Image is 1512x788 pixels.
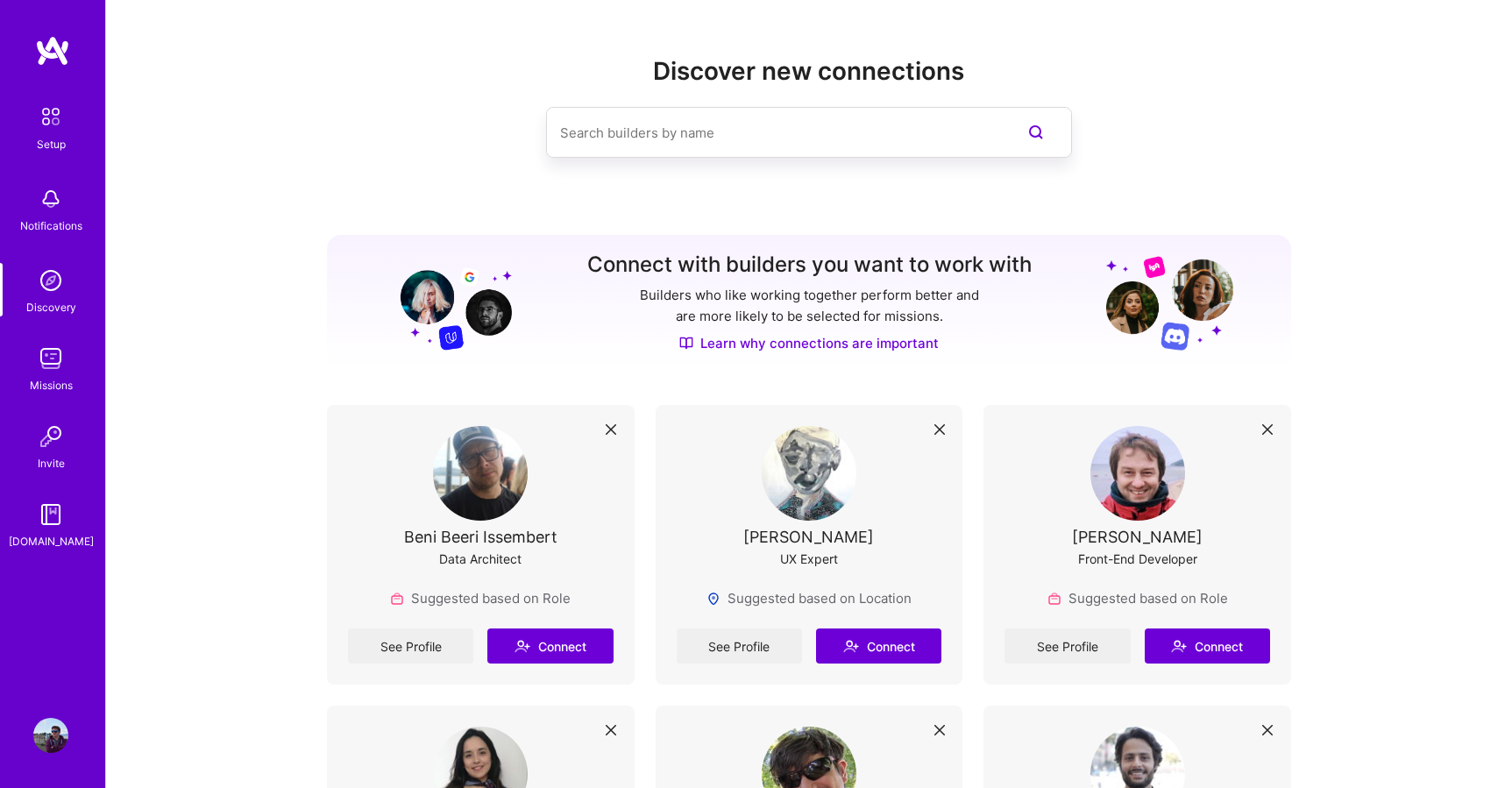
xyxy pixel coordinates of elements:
[33,263,68,298] img: discovery
[636,285,983,327] p: Builders who like working together perform better and are more likely to be selected for missions.
[29,718,73,753] a: User Avatar
[26,298,76,316] div: Discovery
[706,592,721,606] img: Locations icon
[587,252,1032,278] h3: Connect with builders you want to work with
[816,628,941,664] button: Connect
[1004,628,1130,664] a: See Profile
[1047,589,1228,607] div: Suggested based on Role
[20,217,82,235] div: Notifications
[33,181,68,217] img: bell
[32,98,69,135] img: setup
[9,532,94,550] div: [DOMAIN_NAME]
[1262,725,1273,735] i: icon Close
[1171,638,1187,654] i: icon Connect
[390,589,571,607] div: Suggested based on Role
[33,718,68,753] img: User Avatar
[433,426,528,521] img: User Avatar
[30,376,73,394] div: Missions
[1262,424,1273,435] i: icon Close
[390,592,404,606] img: Role icon
[1145,628,1270,664] button: Connect
[780,550,838,568] div: UX Expert
[33,419,68,454] img: Invite
[385,254,512,351] img: Grow your network
[348,628,473,664] a: See Profile
[606,725,616,735] i: icon Close
[1072,528,1203,546] div: [PERSON_NAME]
[679,334,939,352] a: Learn why connections are important
[934,725,945,735] i: icon Close
[38,454,65,472] div: Invite
[677,628,802,664] a: See Profile
[843,638,859,654] i: icon Connect
[327,57,1291,86] h2: Discover new connections
[35,35,70,67] img: logo
[679,336,693,351] img: Discover
[560,110,988,155] input: Search builders by name
[1078,550,1197,568] div: Front-End Developer
[515,638,530,654] i: icon Connect
[606,424,616,435] i: icon Close
[762,426,856,521] img: User Avatar
[33,341,68,376] img: teamwork
[706,589,912,607] div: Suggested based on Location
[37,135,66,153] div: Setup
[1047,592,1061,606] img: Role icon
[1106,255,1233,351] img: Grow your network
[934,424,945,435] i: icon Close
[439,550,522,568] div: Data Architect
[1026,122,1047,143] i: icon SearchPurple
[33,497,68,532] img: guide book
[743,528,874,546] div: [PERSON_NAME]
[404,528,557,546] div: Beni Beeri Issembert
[487,628,613,664] button: Connect
[1090,426,1185,521] img: User Avatar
